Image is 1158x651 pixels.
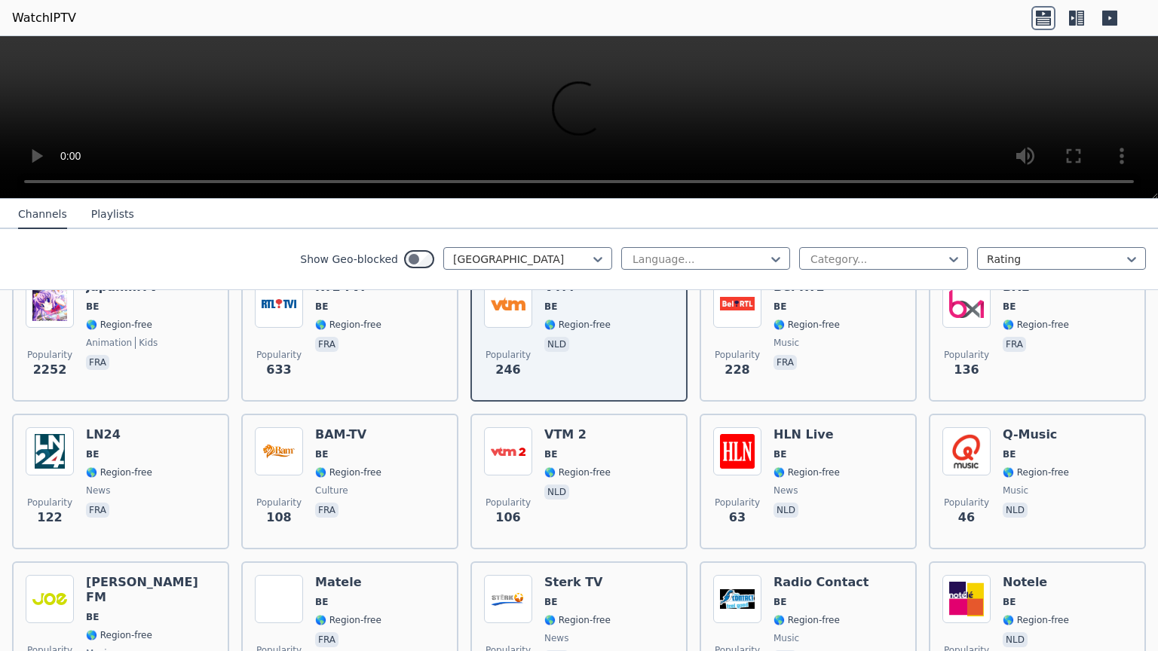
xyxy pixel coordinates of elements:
[544,484,569,500] p: nld
[315,503,339,518] p: fra
[954,361,979,379] span: 136
[91,200,134,229] button: Playlists
[1003,575,1069,590] h6: Notele
[86,337,132,349] span: animation
[86,448,99,460] span: BE
[315,319,381,331] span: 🌎 Region-free
[725,361,749,379] span: 228
[484,280,532,328] img: VTM
[315,466,381,478] span: 🌎 Region-free
[1003,427,1069,442] h6: Q-Music
[729,509,746,527] span: 63
[33,361,67,379] span: 2252
[942,427,991,475] img: Q-Music
[942,575,991,623] img: Notele
[86,466,152,478] span: 🌎 Region-free
[27,349,72,361] span: Popularity
[255,575,303,623] img: Matele
[774,484,798,497] span: news
[86,484,110,497] span: news
[544,596,557,608] span: BE
[774,632,799,644] span: music
[26,427,74,475] img: LN24
[1003,301,1016,313] span: BE
[86,503,109,518] p: fra
[774,448,786,460] span: BE
[486,349,531,361] span: Popularity
[774,319,840,331] span: 🌎 Region-free
[774,575,868,590] h6: Radio Contact
[1003,337,1026,352] p: fra
[774,337,799,349] span: music
[544,614,611,626] span: 🌎 Region-free
[256,349,302,361] span: Popularity
[713,280,761,328] img: Bel RTL
[315,575,381,590] h6: Matele
[544,466,611,478] span: 🌎 Region-free
[86,355,109,370] p: fra
[1003,614,1069,626] span: 🌎 Region-free
[1003,466,1069,478] span: 🌎 Region-free
[713,575,761,623] img: Radio Contact
[544,337,569,352] p: nld
[315,301,328,313] span: BE
[27,497,72,509] span: Popularity
[544,427,611,442] h6: VTM 2
[315,427,381,442] h6: BAM-TV
[26,280,74,328] img: JapanimTV
[86,611,99,623] span: BE
[1003,503,1028,518] p: nld
[544,575,611,590] h6: Sterk TV
[484,427,532,475] img: VTM 2
[774,596,786,608] span: BE
[18,200,67,229] button: Channels
[544,448,557,460] span: BE
[1003,484,1028,497] span: music
[315,614,381,626] span: 🌎 Region-free
[944,497,989,509] span: Popularity
[544,301,557,313] span: BE
[1003,596,1016,608] span: BE
[774,503,798,518] p: nld
[544,319,611,331] span: 🌎 Region-free
[774,355,797,370] p: fra
[484,575,532,623] img: Sterk TV
[255,280,303,328] img: RTL-TVI
[315,632,339,647] p: fra
[495,361,520,379] span: 246
[86,575,216,605] h6: [PERSON_NAME] FM
[958,509,975,527] span: 46
[495,509,520,527] span: 106
[486,497,531,509] span: Popularity
[86,427,152,442] h6: LN24
[86,319,152,331] span: 🌎 Region-free
[1003,632,1028,647] p: nld
[135,337,158,349] span: kids
[774,301,786,313] span: BE
[315,448,328,460] span: BE
[37,509,62,527] span: 122
[1003,448,1016,460] span: BE
[266,509,291,527] span: 108
[86,629,152,641] span: 🌎 Region-free
[315,596,328,608] span: BE
[774,614,840,626] span: 🌎 Region-free
[774,427,840,442] h6: HLN Live
[544,632,568,644] span: news
[1003,319,1069,331] span: 🌎 Region-free
[12,9,76,27] a: WatchIPTV
[266,361,291,379] span: 633
[715,497,760,509] span: Popularity
[255,427,303,475] img: BAM-TV
[713,427,761,475] img: HLN Live
[944,349,989,361] span: Popularity
[86,301,99,313] span: BE
[315,337,339,352] p: fra
[256,497,302,509] span: Popularity
[26,575,74,623] img: Joe FM
[715,349,760,361] span: Popularity
[315,484,348,497] span: culture
[942,280,991,328] img: BX1
[300,252,398,267] label: Show Geo-blocked
[774,466,840,478] span: 🌎 Region-free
